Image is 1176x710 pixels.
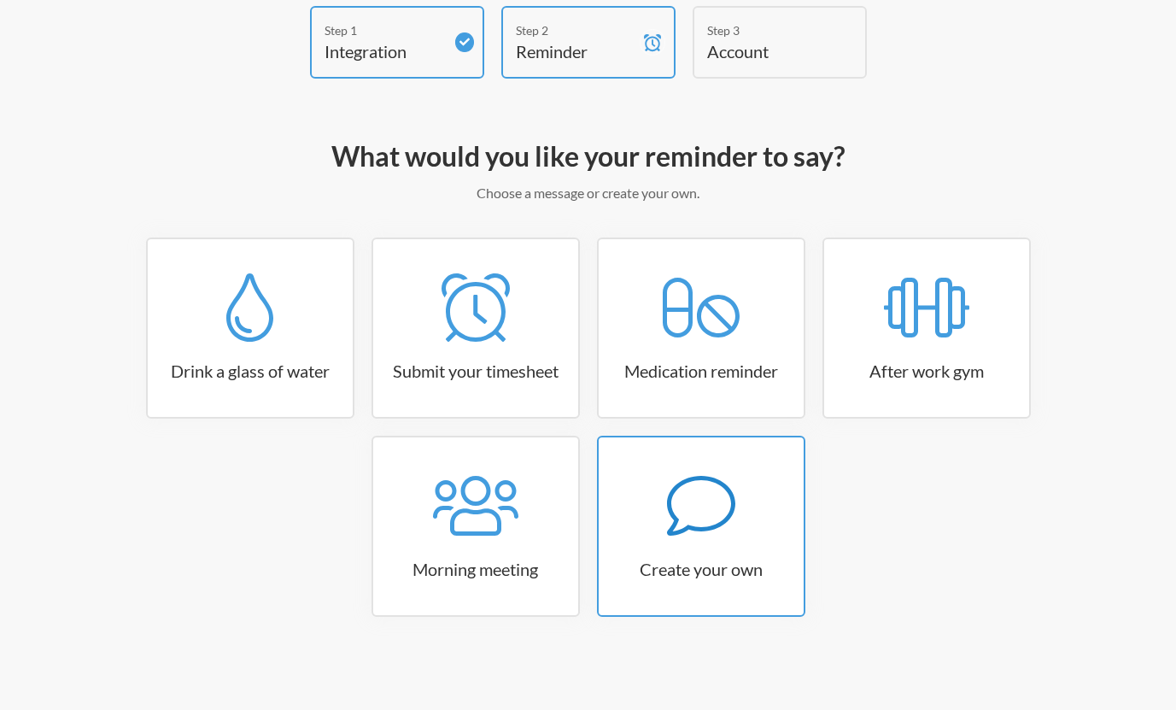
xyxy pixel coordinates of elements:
h2: What would you like your reminder to say? [93,138,1084,174]
h3: Drink a glass of water [148,359,353,383]
h3: Create your own [599,557,804,581]
h3: Medication reminder [599,359,804,383]
h3: Submit your timesheet [373,359,578,383]
p: Choose a message or create your own. [93,183,1084,203]
div: Step 3 [707,21,827,39]
h3: After work gym [824,359,1029,383]
h4: Account [707,39,827,63]
h3: Morning meeting [373,557,578,581]
div: Step 1 [325,21,444,39]
h4: Integration [325,39,444,63]
div: Step 2 [516,21,635,39]
h4: Reminder [516,39,635,63]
